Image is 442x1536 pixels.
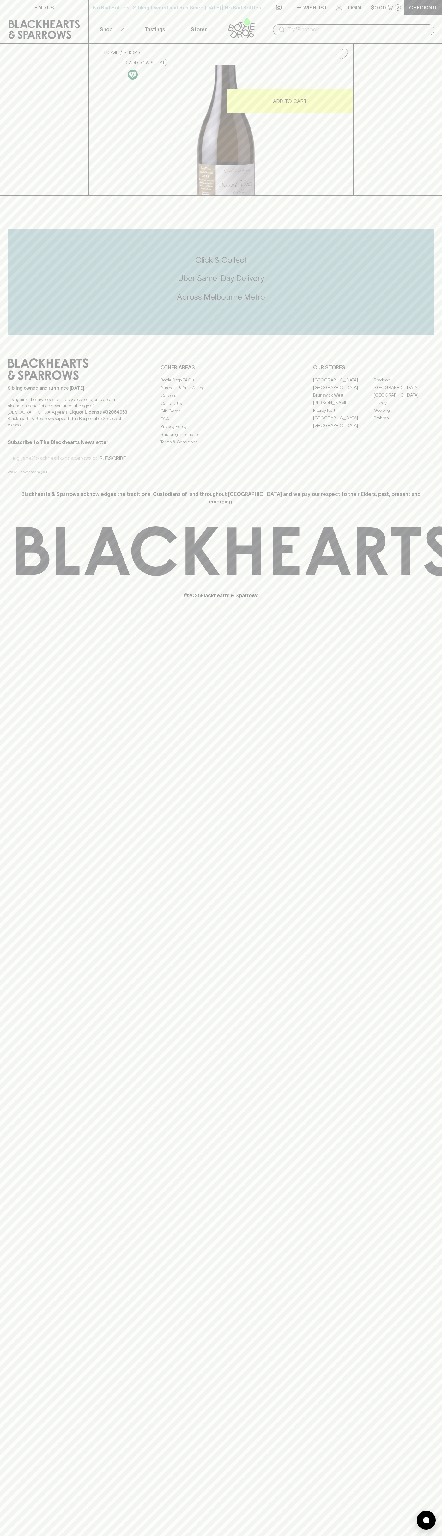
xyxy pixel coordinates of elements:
[160,376,282,384] a: Bottle Drop FAQ's
[8,469,129,475] p: We will never spam you
[160,438,282,446] a: Terms & Conditions
[8,385,129,391] p: Sibling owned and run since [DATE]
[128,70,138,80] img: Vegan
[8,292,434,302] h5: Across Melbourne Metro
[177,15,221,43] a: Stores
[89,15,133,43] button: Shop
[313,406,374,414] a: Fitzroy North
[374,391,434,399] a: [GEOGRAPHIC_DATA]
[160,399,282,407] a: Contact Us
[313,363,434,371] p: OUR STORES
[104,50,119,55] a: HOME
[13,453,97,463] input: e.g. jane@blackheartsandsparrows.com.au
[313,414,374,422] a: [GEOGRAPHIC_DATA]
[99,65,353,195] img: 40320.png
[126,59,167,66] button: Add to wishlist
[12,490,430,505] p: Blackhearts & Sparrows acknowledges the traditional Custodians of land throughout [GEOGRAPHIC_DAT...
[423,1517,429,1523] img: bubble-icon
[160,363,282,371] p: OTHER AREAS
[313,384,374,391] a: [GEOGRAPHIC_DATA]
[160,430,282,438] a: Shipping Information
[227,89,353,113] button: ADD TO CART
[69,410,127,415] strong: Liquor License #32064953
[100,454,126,462] p: SUBSCRIBE
[374,376,434,384] a: Braddon
[313,376,374,384] a: [GEOGRAPHIC_DATA]
[160,392,282,399] a: Careers
[160,384,282,392] a: Business & Bulk Gifting
[126,68,139,81] a: Made without the use of any animal products.
[8,396,129,428] p: It is against the law to sell or supply alcohol to, or to obtain alcohol on behalf of a person un...
[409,4,438,11] p: Checkout
[345,4,361,11] p: Login
[374,399,434,406] a: Fitzroy
[133,15,177,43] a: Tastings
[191,26,207,33] p: Stores
[145,26,165,33] p: Tastings
[313,399,374,406] a: [PERSON_NAME]
[397,6,399,9] p: 0
[160,423,282,430] a: Privacy Policy
[313,391,374,399] a: Brunswick West
[8,229,434,335] div: Call to action block
[160,407,282,415] a: Gift Cards
[97,451,129,465] button: SUBSCRIBE
[374,414,434,422] a: Prahran
[371,4,386,11] p: $0.00
[160,415,282,423] a: FAQ's
[374,406,434,414] a: Geelong
[273,97,307,105] p: ADD TO CART
[303,4,327,11] p: Wishlist
[8,255,434,265] h5: Click & Collect
[374,384,434,391] a: [GEOGRAPHIC_DATA]
[8,273,434,283] h5: Uber Same-Day Delivery
[313,422,374,429] a: [GEOGRAPHIC_DATA]
[124,50,137,55] a: SHOP
[34,4,54,11] p: FIND US
[8,438,129,446] p: Subscribe to The Blackhearts Newsletter
[333,46,350,62] button: Add to wishlist
[288,25,429,35] input: Try "Pinot noir"
[100,26,112,33] p: Shop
